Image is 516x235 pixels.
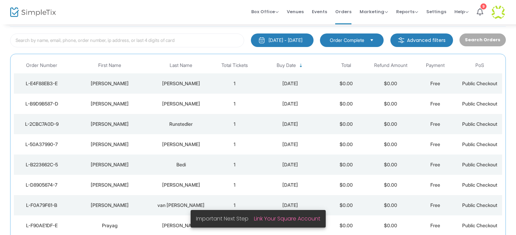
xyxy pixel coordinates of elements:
[71,161,148,168] div: Manmeet
[152,202,211,209] div: van Dieren
[324,57,368,73] th: Total
[287,3,304,20] span: Venues
[324,73,368,94] td: $0.00
[170,63,192,68] span: Last Name
[475,63,484,68] span: PoS
[16,182,68,188] div: L-D8905674-7
[462,141,497,147] span: Public Checkout
[212,195,257,215] td: 1
[368,195,413,215] td: $0.00
[259,100,322,107] div: 2025-08-25
[368,94,413,114] td: $0.00
[16,202,68,209] div: L-F0A79F61-B
[454,8,469,15] span: Help
[16,121,68,127] div: L-2CBC7A0D-9
[10,33,244,47] input: Search by name, email, phone, order number, ip address, or last 4 digits of card
[251,8,279,15] span: Box Office
[480,3,487,9] div: 9
[152,141,211,148] div: Murthi
[330,37,364,44] span: Order Complete
[335,3,351,20] span: Orders
[212,134,257,155] td: 1
[254,215,320,222] a: Link Your Square Account
[26,63,57,68] span: Order Number
[16,100,68,107] div: L-B9D9B587-D
[251,33,314,47] button: [DATE] - [DATE]
[368,73,413,94] td: $0.00
[212,94,257,114] td: 1
[259,182,322,188] div: 2025-08-25
[398,37,405,44] img: filter
[430,101,440,107] span: Free
[259,121,322,127] div: 2025-08-25
[196,215,254,222] span: Important Next Step
[462,101,497,107] span: Public Checkout
[324,155,368,175] td: $0.00
[426,63,445,68] span: Payment
[152,222,211,229] div: Vakharia
[390,33,453,47] m-button: Advanced filters
[368,134,413,155] td: $0.00
[259,161,322,168] div: 2025-08-25
[367,37,377,44] button: Select
[16,141,68,148] div: L-50A37990-7
[462,162,497,167] span: Public Checkout
[258,37,265,44] img: monthly
[71,182,148,188] div: Leslie
[430,141,440,147] span: Free
[71,80,148,87] div: Brent
[324,195,368,215] td: $0.00
[426,3,446,20] span: Settings
[212,73,257,94] td: 1
[430,162,440,167] span: Free
[324,134,368,155] td: $0.00
[360,8,388,15] span: Marketing
[324,94,368,114] td: $0.00
[268,37,302,44] div: [DATE] - [DATE]
[430,121,440,127] span: Free
[71,202,148,209] div: Frances
[71,222,148,229] div: Prayag
[368,57,413,73] th: Refund Amount
[368,155,413,175] td: $0.00
[312,3,327,20] span: Events
[462,202,497,208] span: Public Checkout
[16,161,68,168] div: L-B223662C-5
[298,63,304,68] span: Sortable
[462,182,497,188] span: Public Checkout
[212,155,257,175] td: 1
[324,175,368,195] td: $0.00
[212,114,257,134] td: 1
[152,121,211,127] div: Runstedler
[98,63,121,68] span: First Name
[71,100,148,107] div: Lisa
[16,222,68,229] div: L-F90AE1DF-E
[430,202,440,208] span: Free
[71,141,148,148] div: Manesh
[324,114,368,134] td: $0.00
[430,182,440,188] span: Free
[212,175,257,195] td: 1
[152,100,211,107] div: Lawless
[396,8,418,15] span: Reports
[462,80,497,86] span: Public Checkout
[212,57,257,73] th: Total Tickets
[368,114,413,134] td: $0.00
[71,121,148,127] div: Tyler
[152,182,211,188] div: Hurst
[277,63,296,68] span: Buy Date
[368,175,413,195] td: $0.00
[462,222,497,228] span: Public Checkout
[259,141,322,148] div: 2025-08-25
[16,80,68,87] div: L-E4F88EB3-E
[430,222,440,228] span: Free
[462,121,497,127] span: Public Checkout
[152,161,211,168] div: Bedi
[259,80,322,87] div: 2025-08-25
[430,80,440,86] span: Free
[152,80,211,87] div: Pattison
